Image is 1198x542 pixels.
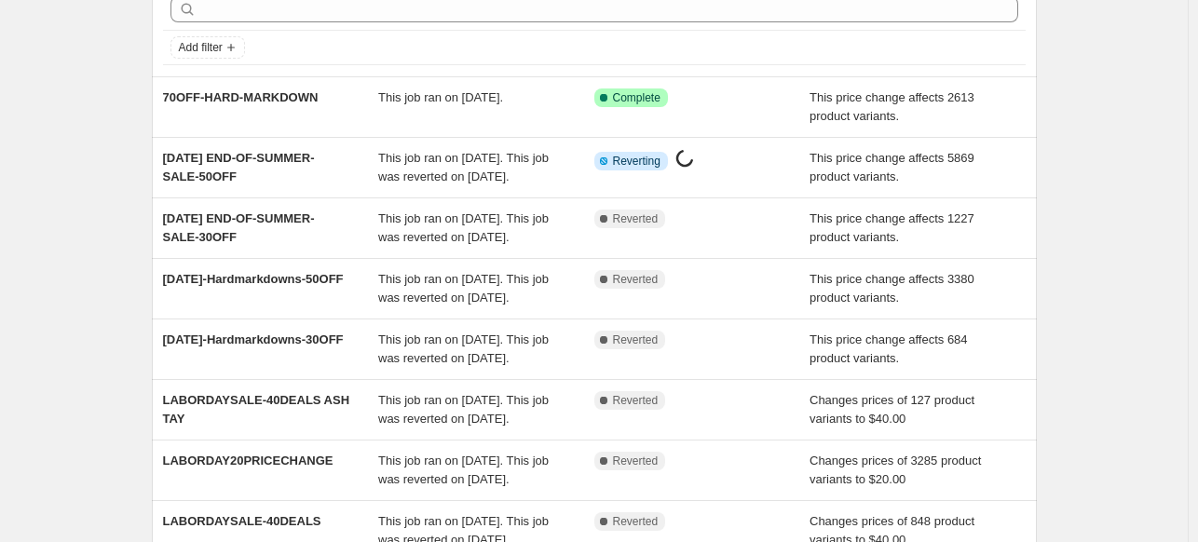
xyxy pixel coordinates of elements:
[378,393,549,426] span: This job ran on [DATE]. This job was reverted on [DATE].
[810,151,974,183] span: This price change affects 5869 product variants.
[613,332,659,347] span: Reverted
[378,454,549,486] span: This job ran on [DATE]. This job was reverted on [DATE].
[163,151,315,183] span: [DATE] END-OF-SUMMER-SALE-50OFF
[163,211,315,244] span: [DATE] END-OF-SUMMER-SALE-30OFF
[163,514,321,528] span: LABORDAYSALE-40DEALS
[163,393,350,426] span: LABORDAYSALE-40DEALS ASH TAY
[613,211,659,226] span: Reverted
[378,272,549,305] span: This job ran on [DATE]. This job was reverted on [DATE].
[613,154,660,169] span: Reverting
[170,36,245,59] button: Add filter
[378,151,549,183] span: This job ran on [DATE]. This job was reverted on [DATE].
[613,514,659,529] span: Reverted
[163,90,319,104] span: 70OFF-HARD-MARKDOWN
[613,454,659,468] span: Reverted
[378,90,503,104] span: This job ran on [DATE].
[163,272,344,286] span: [DATE]-Hardmarkdowns-50OFF
[810,393,974,426] span: Changes prices of 127 product variants to $40.00
[810,332,968,365] span: This price change affects 684 product variants.
[810,211,974,244] span: This price change affects 1227 product variants.
[163,332,344,346] span: [DATE]-Hardmarkdowns-30OFF
[613,90,660,105] span: Complete
[613,272,659,287] span: Reverted
[613,393,659,408] span: Reverted
[163,454,334,467] span: LABORDAY20PRICECHANGE
[378,332,549,365] span: This job ran on [DATE]. This job was reverted on [DATE].
[810,454,981,486] span: Changes prices of 3285 product variants to $20.00
[810,90,974,123] span: This price change affects 2613 product variants.
[810,272,974,305] span: This price change affects 3380 product variants.
[378,211,549,244] span: This job ran on [DATE]. This job was reverted on [DATE].
[179,40,223,55] span: Add filter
